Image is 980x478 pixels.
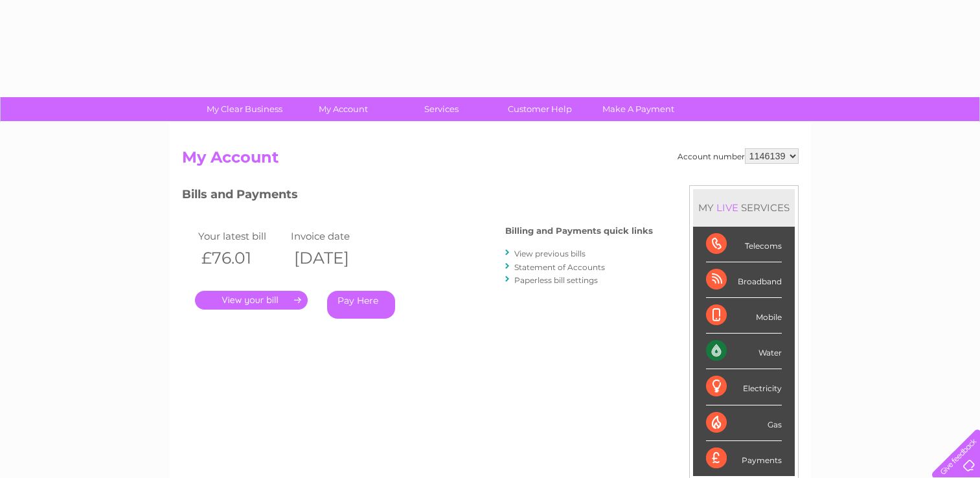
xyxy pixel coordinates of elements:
[388,97,495,121] a: Services
[678,148,799,164] div: Account number
[585,97,692,121] a: Make A Payment
[514,275,598,285] a: Paperless bill settings
[514,262,605,272] a: Statement of Accounts
[693,189,795,226] div: MY SERVICES
[706,227,782,262] div: Telecoms
[706,298,782,334] div: Mobile
[505,226,653,236] h4: Billing and Payments quick links
[714,201,741,214] div: LIVE
[182,185,653,208] h3: Bills and Payments
[706,369,782,405] div: Electricity
[327,291,395,319] a: Pay Here
[514,249,586,258] a: View previous bills
[288,245,381,271] th: [DATE]
[706,405,782,441] div: Gas
[288,227,381,245] td: Invoice date
[706,441,782,476] div: Payments
[706,334,782,369] div: Water
[191,97,298,121] a: My Clear Business
[706,262,782,298] div: Broadband
[182,148,799,173] h2: My Account
[290,97,396,121] a: My Account
[195,227,288,245] td: Your latest bill
[195,291,308,310] a: .
[486,97,593,121] a: Customer Help
[195,245,288,271] th: £76.01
